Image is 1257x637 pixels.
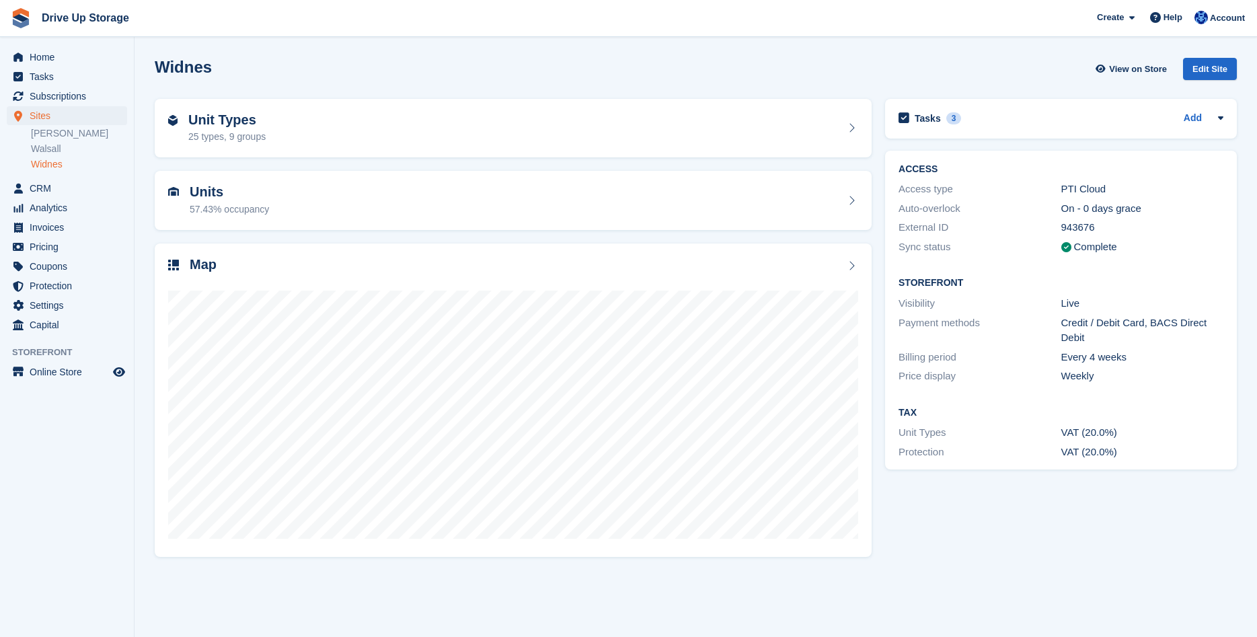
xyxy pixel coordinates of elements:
a: menu [7,296,127,315]
div: Billing period [899,350,1061,365]
a: menu [7,198,127,217]
img: Widnes Team [1194,11,1208,24]
div: 25 types, 9 groups [188,130,266,144]
span: Analytics [30,198,110,217]
a: menu [7,257,127,276]
span: Create [1097,11,1124,24]
a: Walsall [31,143,127,155]
h2: Unit Types [188,112,266,128]
span: Tasks [30,67,110,86]
div: Every 4 weeks [1061,350,1223,365]
h2: Tax [899,408,1223,418]
h2: Tasks [915,112,941,124]
div: Price display [899,369,1061,384]
div: Edit Site [1183,58,1237,80]
a: View on Store [1094,58,1172,80]
div: Protection [899,445,1061,460]
span: CRM [30,179,110,198]
span: Protection [30,276,110,295]
div: Visibility [899,296,1061,311]
div: 57.43% occupancy [190,202,269,217]
a: menu [7,237,127,256]
a: menu [7,363,127,381]
a: menu [7,48,127,67]
a: menu [7,67,127,86]
a: Unit Types 25 types, 9 groups [155,99,872,158]
span: Account [1210,11,1245,25]
a: menu [7,276,127,295]
div: PTI Cloud [1061,182,1223,197]
h2: Units [190,184,269,200]
h2: Map [190,257,217,272]
a: menu [7,218,127,237]
a: Edit Site [1183,58,1237,85]
div: Sync status [899,239,1061,255]
div: Complete [1074,239,1117,255]
a: menu [7,315,127,334]
img: unit-type-icn-2b2737a686de81e16bb02015468b77c625bbabd49415b5ef34ead5e3b44a266d.svg [168,115,178,126]
img: stora-icon-8386f47178a22dfd0bd8f6a31ec36ba5ce8667c1dd55bd0f319d3a0aa187defe.svg [11,8,31,28]
div: Weekly [1061,369,1223,384]
a: menu [7,106,127,125]
span: View on Store [1109,63,1167,76]
a: Preview store [111,364,127,380]
div: 3 [946,112,962,124]
div: Live [1061,296,1223,311]
div: On - 0 days grace [1061,201,1223,217]
span: Pricing [30,237,110,256]
h2: Storefront [899,278,1223,289]
span: Subscriptions [30,87,110,106]
div: Payment methods [899,315,1061,346]
span: Sites [30,106,110,125]
span: Online Store [30,363,110,381]
div: VAT (20.0%) [1061,445,1223,460]
div: Access type [899,182,1061,197]
a: Drive Up Storage [36,7,135,29]
a: Add [1184,111,1202,126]
a: Widnes [31,158,127,171]
a: menu [7,87,127,106]
h2: ACCESS [899,164,1223,175]
div: Unit Types [899,425,1061,441]
a: Units 57.43% occupancy [155,171,872,230]
span: Capital [30,315,110,334]
a: Map [155,243,872,558]
a: menu [7,179,127,198]
span: Invoices [30,218,110,237]
img: unit-icn-7be61d7bf1b0ce9d3e12c5938cc71ed9869f7b940bace4675aadf7bd6d80202e.svg [168,187,179,196]
div: Credit / Debit Card, BACS Direct Debit [1061,315,1223,346]
div: 943676 [1061,220,1223,235]
h2: Widnes [155,58,212,76]
span: Coupons [30,257,110,276]
span: Settings [30,296,110,315]
div: External ID [899,220,1061,235]
span: Help [1164,11,1182,24]
a: [PERSON_NAME] [31,127,127,140]
div: VAT (20.0%) [1061,425,1223,441]
span: Storefront [12,346,134,359]
span: Home [30,48,110,67]
div: Auto-overlock [899,201,1061,217]
img: map-icn-33ee37083ee616e46c38cad1a60f524a97daa1e2b2c8c0bc3eb3415660979fc1.svg [168,260,179,270]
